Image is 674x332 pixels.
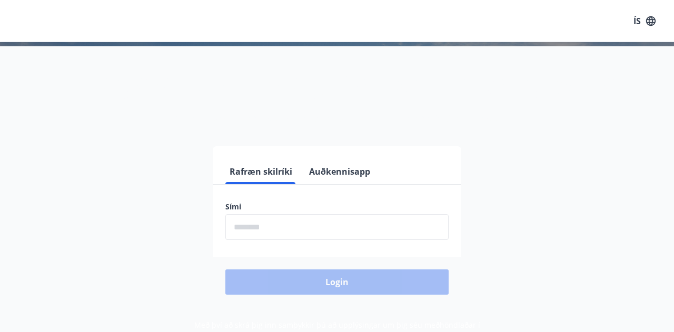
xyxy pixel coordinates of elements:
span: Vinsamlegast skráðu þig inn með rafrænum skilríkjum eða Auðkennisappi. [172,112,502,125]
button: Auðkennisapp [305,159,374,184]
h1: Félagavefur, Félag iðn- og tæknigreina [13,63,661,103]
label: Sími [225,202,449,212]
button: Rafræn skilríki [225,159,296,184]
button: ÍS [628,12,661,31]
